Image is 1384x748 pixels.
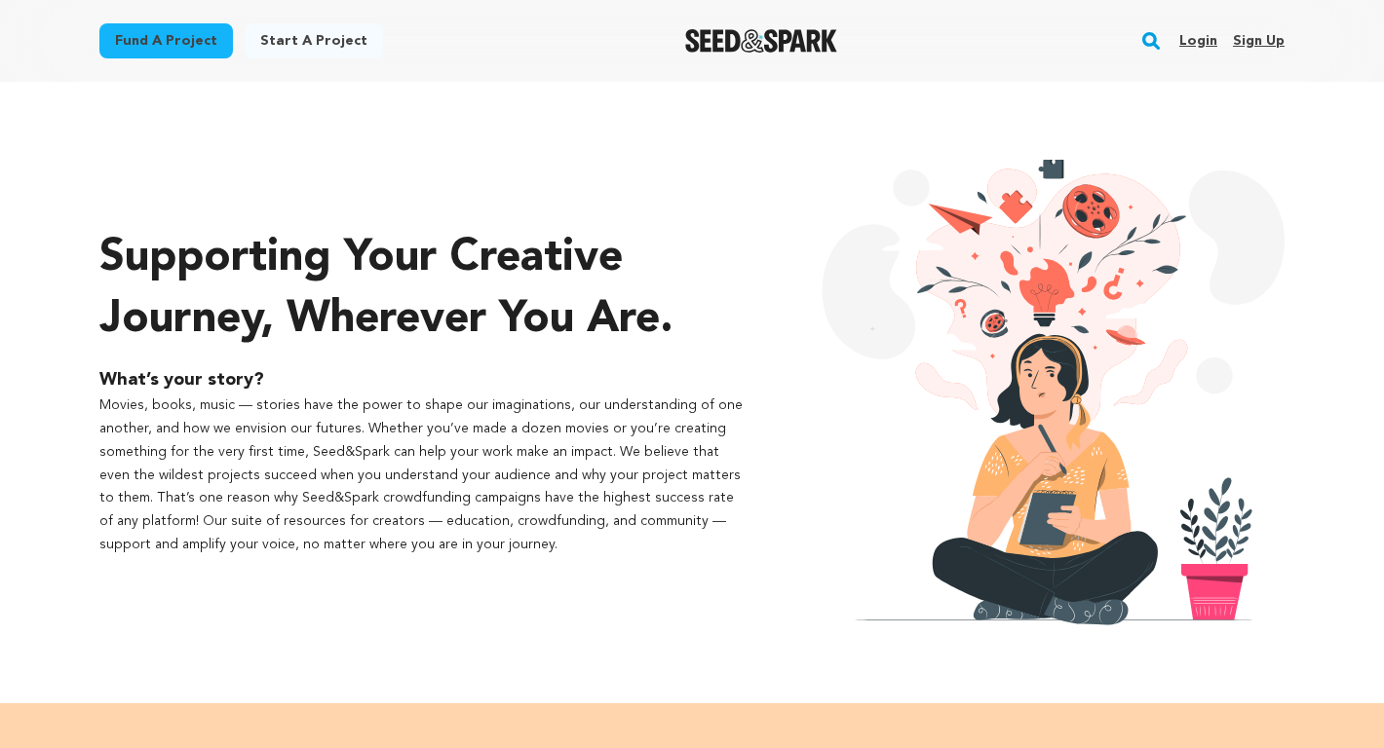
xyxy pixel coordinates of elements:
[99,23,233,58] a: Fund a project
[99,394,744,557] p: Movies, books, music — stories have the power to shape our imaginations, our understanding of one...
[1179,25,1217,56] a: Login
[99,228,744,351] p: Supporting your creative journey, wherever you are.
[685,29,838,53] img: Seed&Spark Logo Dark Mode
[685,29,838,53] a: Seed&Spark Homepage
[245,23,383,58] a: Start a project
[99,366,744,394] p: What’s your story?
[822,160,1285,625] img: creative thinking illustration
[1233,25,1285,56] a: Sign up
